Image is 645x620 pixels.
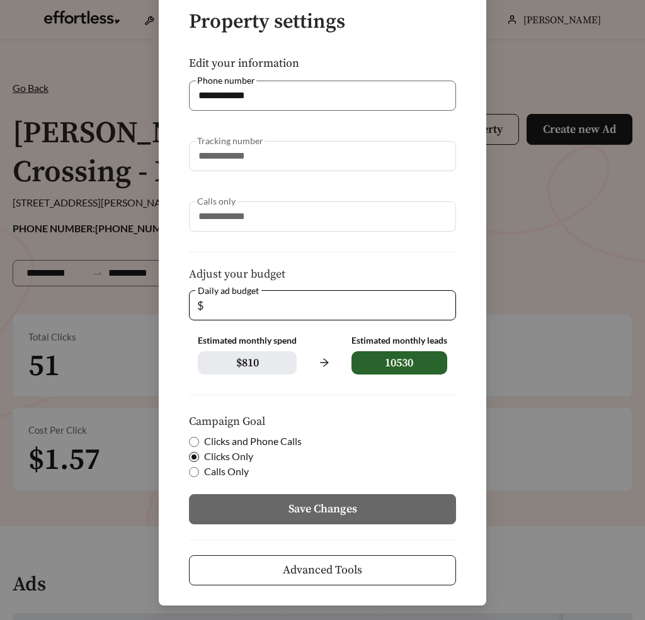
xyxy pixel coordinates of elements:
span: Advanced Tools [283,561,362,578]
span: 10530 [351,351,447,375]
span: $ [197,291,203,320]
span: Clicks and Phone Calls [199,434,307,449]
span: $ 810 [198,351,297,375]
button: Advanced Tools [189,555,456,585]
h4: Property settings [189,11,456,33]
h5: Edit your information [189,57,456,70]
span: Calls Only [199,464,254,479]
h5: Adjust your budget [189,268,456,281]
div: Estimated monthly spend [198,335,297,346]
a: Advanced Tools [189,563,456,575]
h5: Campaign Goal [189,415,456,428]
button: Save Changes [189,494,456,524]
span: arrow-right [312,351,336,375]
div: Estimated monthly leads [351,335,447,346]
span: Clicks Only [199,449,258,464]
